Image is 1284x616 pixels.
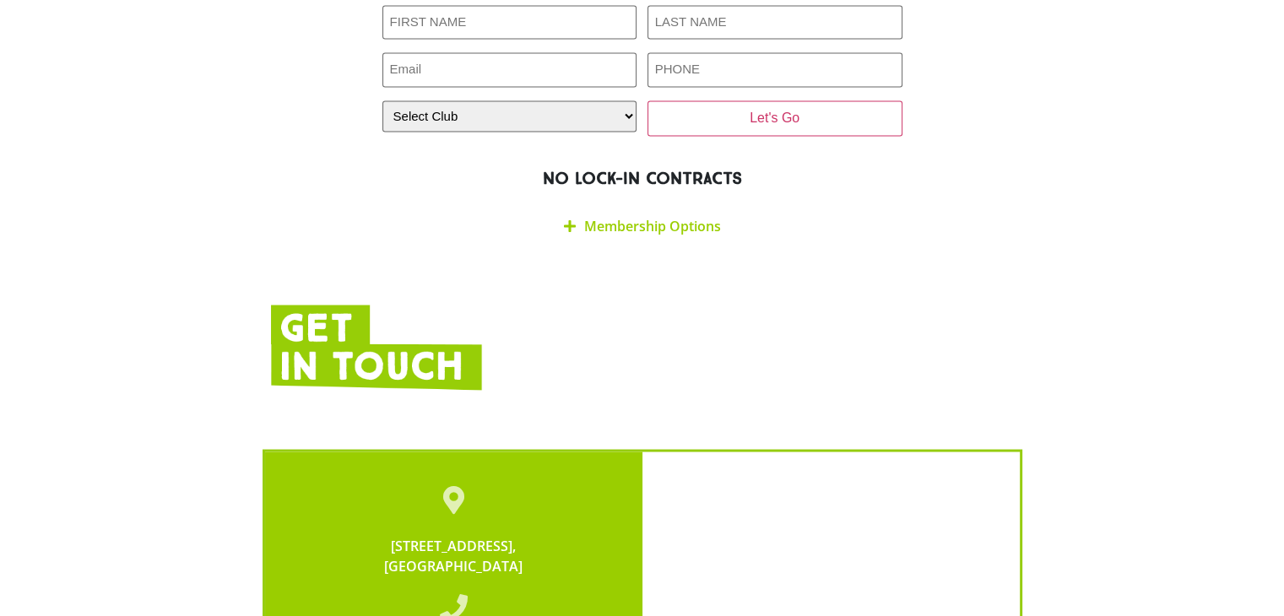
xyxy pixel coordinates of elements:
input: PHONE [647,52,902,87]
h2: NO LOCK-IN CONTRACTS [271,168,1014,189]
div: Membership Options [382,206,902,246]
a: Membership Options [584,216,721,235]
input: Email [382,52,637,87]
input: LAST NAME [647,5,902,40]
input: Let's Go [647,100,902,136]
a: [STREET_ADDRESS],[GEOGRAPHIC_DATA] [384,536,523,575]
input: FIRST NAME [382,5,637,40]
